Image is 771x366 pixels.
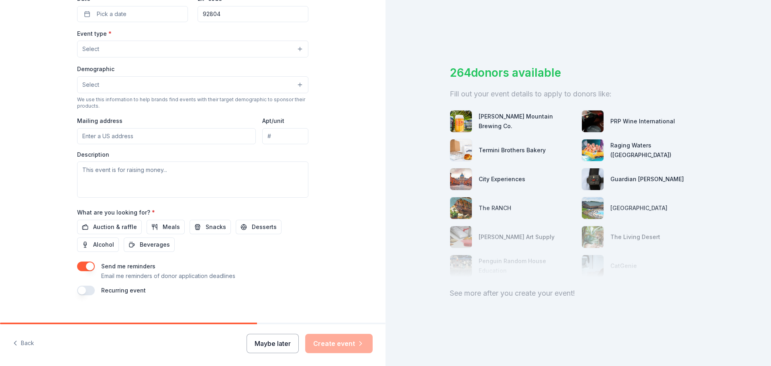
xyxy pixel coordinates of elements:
button: Back [13,335,34,352]
label: What are you looking for? [77,209,155,217]
span: Desserts [252,222,277,232]
img: photo for Termini Brothers Bakery [450,139,472,161]
div: Guardian [PERSON_NAME] [610,174,684,184]
div: City Experiences [479,174,525,184]
input: Enter a US address [77,128,256,144]
div: 264 donors available [450,64,707,81]
img: photo for PRP Wine International [582,110,604,132]
button: Alcohol [77,237,119,252]
span: Beverages [140,240,170,249]
span: Select [82,44,99,54]
span: Select [82,80,99,90]
button: Meals [147,220,185,234]
input: # [262,128,308,144]
label: Mailing address [77,117,122,125]
div: We use this information to help brands find events with their target demographic to sponsor their... [77,96,308,109]
button: Pick a date [77,6,188,22]
span: Auction & raffle [93,222,137,232]
label: Recurring event [101,287,146,294]
button: Beverages [124,237,175,252]
div: Raging Waters ([GEOGRAPHIC_DATA]) [610,141,707,160]
p: Email me reminders of donor application deadlines [101,271,235,281]
button: Snacks [190,220,231,234]
span: Snacks [206,222,226,232]
div: See more after you create your event! [450,287,707,300]
label: Demographic [77,65,114,73]
div: PRP Wine International [610,117,675,126]
button: Auction & raffle [77,220,142,234]
img: photo for Guardian Angel Device [582,168,604,190]
button: Select [77,76,308,93]
button: Desserts [236,220,281,234]
div: Termini Brothers Bakery [479,145,546,155]
span: Meals [163,222,180,232]
button: Maybe later [247,334,299,353]
input: 12345 (U.S. only) [198,6,308,22]
img: photo for Figueroa Mountain Brewing Co. [450,110,472,132]
button: Select [77,41,308,57]
img: photo for City Experiences [450,168,472,190]
div: [PERSON_NAME] Mountain Brewing Co. [479,112,575,131]
img: photo for Raging Waters (Los Angeles) [582,139,604,161]
span: Pick a date [97,9,126,19]
div: Fill out your event details to apply to donors like: [450,88,707,100]
span: Alcohol [93,240,114,249]
label: Send me reminders [101,263,155,270]
label: Apt/unit [262,117,284,125]
label: Event type [77,30,112,38]
label: Description [77,151,109,159]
